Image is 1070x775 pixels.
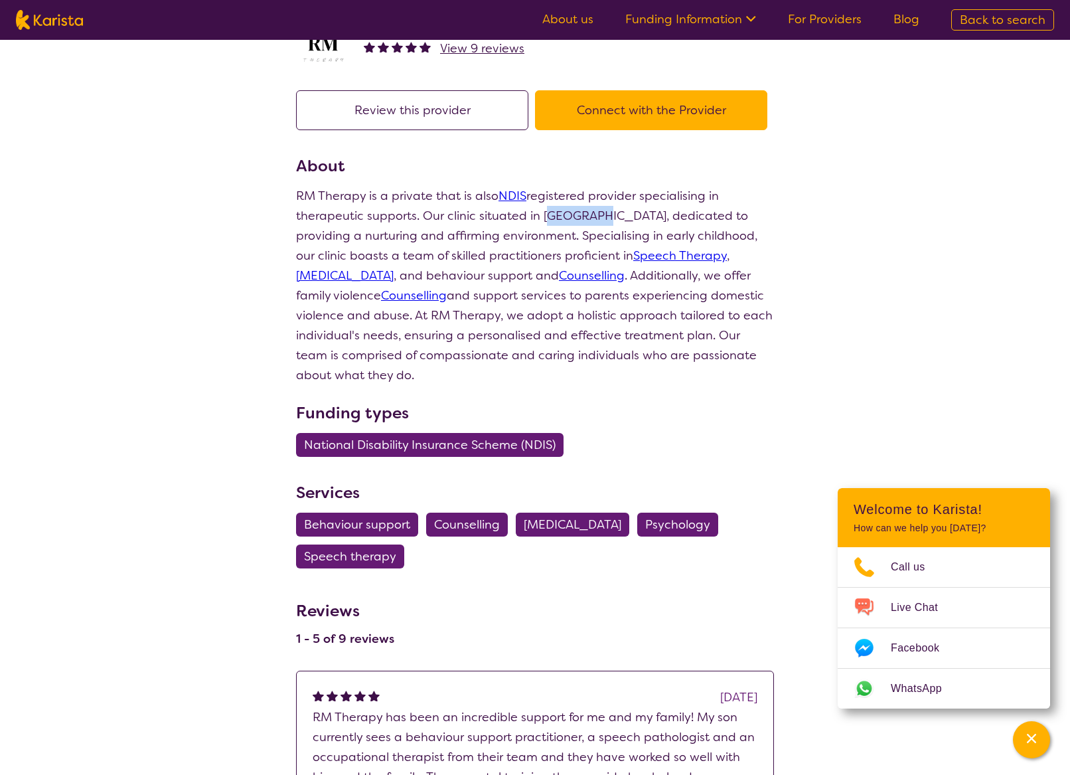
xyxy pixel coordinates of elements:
[516,517,637,533] a: [MEDICAL_DATA]
[420,41,431,52] img: fullstar
[854,501,1034,517] h2: Welcome to Karista!
[354,690,366,701] img: fullstar
[296,154,774,178] h3: About
[854,523,1034,534] p: How can we help you [DATE]?
[304,433,556,457] span: National Disability Insurance Scheme (NDIS)
[893,11,919,27] a: Blog
[1013,721,1050,758] button: Channel Menu
[296,631,394,647] h4: 1 - 5 of 9 reviews
[559,268,625,284] a: Counselling
[327,690,338,701] img: fullstar
[645,513,710,537] span: Psychology
[296,437,572,453] a: National Disability Insurance Scheme (NDIS)
[891,557,941,577] span: Call us
[434,513,500,537] span: Counselling
[625,11,756,27] a: Funding Information
[838,488,1050,709] div: Channel Menu
[891,679,958,699] span: WhatsApp
[440,41,524,56] span: View 9 reviews
[392,41,403,52] img: fullstar
[535,90,767,130] button: Connect with the Provider
[426,517,516,533] a: Counselling
[368,690,380,701] img: fullstar
[633,248,727,264] a: Speech Therapy
[891,638,955,658] span: Facebook
[16,10,83,30] img: Karista logo
[498,188,526,204] a: NDIS
[304,513,410,537] span: Behaviour support
[296,401,774,425] h3: Funding types
[720,687,757,707] div: [DATE]
[960,12,1045,28] span: Back to search
[637,517,726,533] a: Psychology
[296,21,349,68] img: b3hjthhf71fnbidirs13.png
[838,547,1050,709] ul: Choose channel
[542,11,593,27] a: About us
[378,41,389,52] img: fullstar
[364,41,375,52] img: fullstar
[296,549,412,564] a: Speech therapy
[524,513,621,537] span: [MEDICAL_DATA]
[296,517,426,533] a: Behaviour support
[951,9,1054,31] a: Back to search
[296,186,774,385] p: RM Therapy is a private that is also registered provider specialising in therapeutic supports. Ou...
[313,690,324,701] img: fullstar
[341,690,352,701] img: fullstar
[535,102,774,118] a: Connect with the Provider
[304,545,396,568] span: Speech therapy
[296,268,394,284] a: [MEDICAL_DATA]
[381,288,447,303] a: Counselling
[296,481,774,505] h3: Services
[296,90,528,130] button: Review this provider
[788,11,862,27] a: For Providers
[296,102,535,118] a: Review this provider
[406,41,417,52] img: fullstar
[296,592,394,623] h3: Reviews
[838,669,1050,709] a: Web link opens in a new tab.
[440,39,524,58] a: View 9 reviews
[891,598,954,618] span: Live Chat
